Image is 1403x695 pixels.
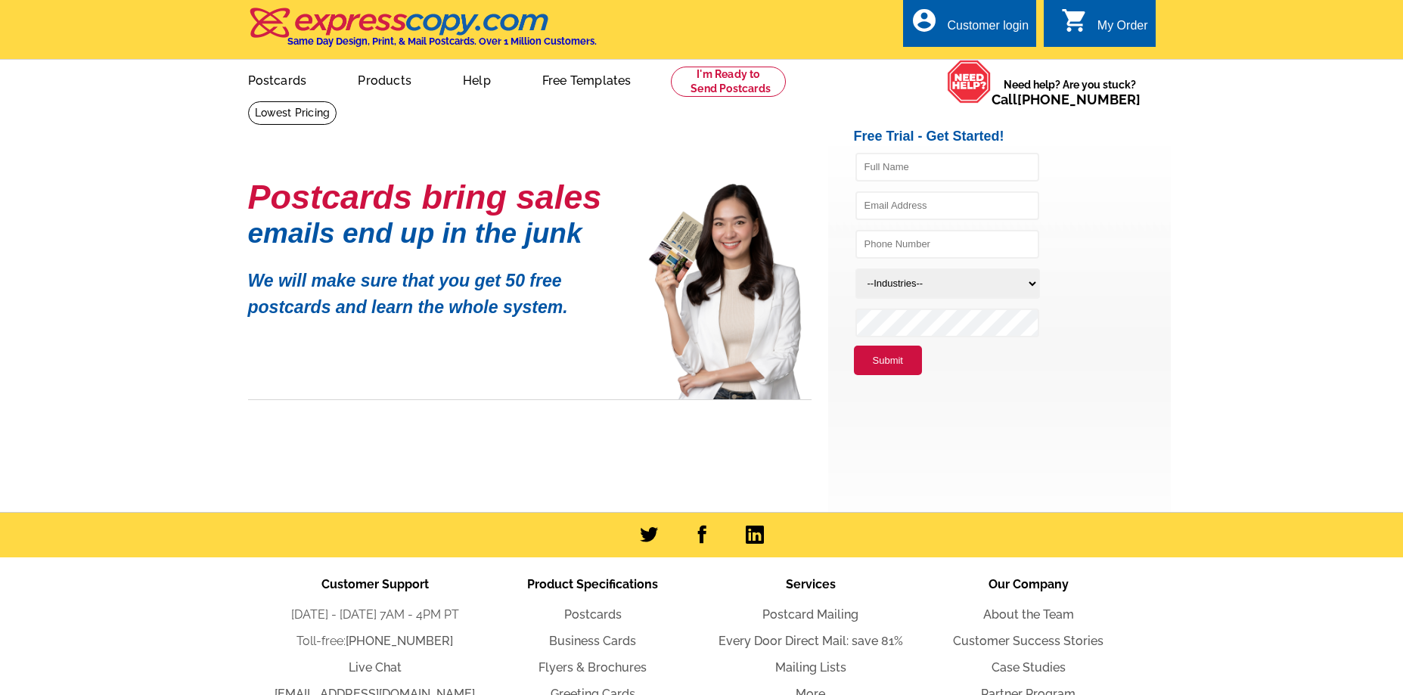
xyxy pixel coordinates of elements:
[564,607,622,622] a: Postcards
[854,346,922,376] button: Submit
[762,607,858,622] a: Postcard Mailing
[1017,92,1141,107] a: [PHONE_NUMBER]
[911,7,938,34] i: account_circle
[1061,17,1148,36] a: shopping_cart My Order
[855,230,1039,259] input: Phone Number
[992,77,1148,107] span: Need help? Are you stuck?
[989,577,1069,591] span: Our Company
[854,129,1171,145] h2: Free Trial - Get Started!
[527,577,658,591] span: Product Specifications
[953,634,1103,648] a: Customer Success Stories
[775,660,846,675] a: Mailing Lists
[911,17,1029,36] a: account_circle Customer login
[983,607,1074,622] a: About the Team
[992,92,1141,107] span: Call
[248,184,626,210] h1: Postcards bring sales
[334,61,436,97] a: Products
[439,61,515,97] a: Help
[266,632,484,650] li: Toll-free:
[786,577,836,591] span: Services
[224,61,331,97] a: Postcards
[248,256,626,320] p: We will make sure that you get 50 free postcards and learn the whole system.
[992,660,1066,675] a: Case Studies
[947,60,992,104] img: help
[1061,7,1088,34] i: shopping_cart
[855,153,1039,182] input: Full Name
[719,634,903,648] a: Every Door Direct Mail: save 81%
[518,61,656,97] a: Free Templates
[855,191,1039,220] input: Email Address
[539,660,647,675] a: Flyers & Brochures
[248,225,626,241] h1: emails end up in the junk
[1097,19,1148,40] div: My Order
[349,660,402,675] a: Live Chat
[346,634,453,648] a: [PHONE_NUMBER]
[549,634,636,648] a: Business Cards
[266,606,484,624] li: [DATE] - [DATE] 7AM - 4PM PT
[947,19,1029,40] div: Customer login
[248,18,597,47] a: Same Day Design, Print, & Mail Postcards. Over 1 Million Customers.
[321,577,429,591] span: Customer Support
[287,36,597,47] h4: Same Day Design, Print, & Mail Postcards. Over 1 Million Customers.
